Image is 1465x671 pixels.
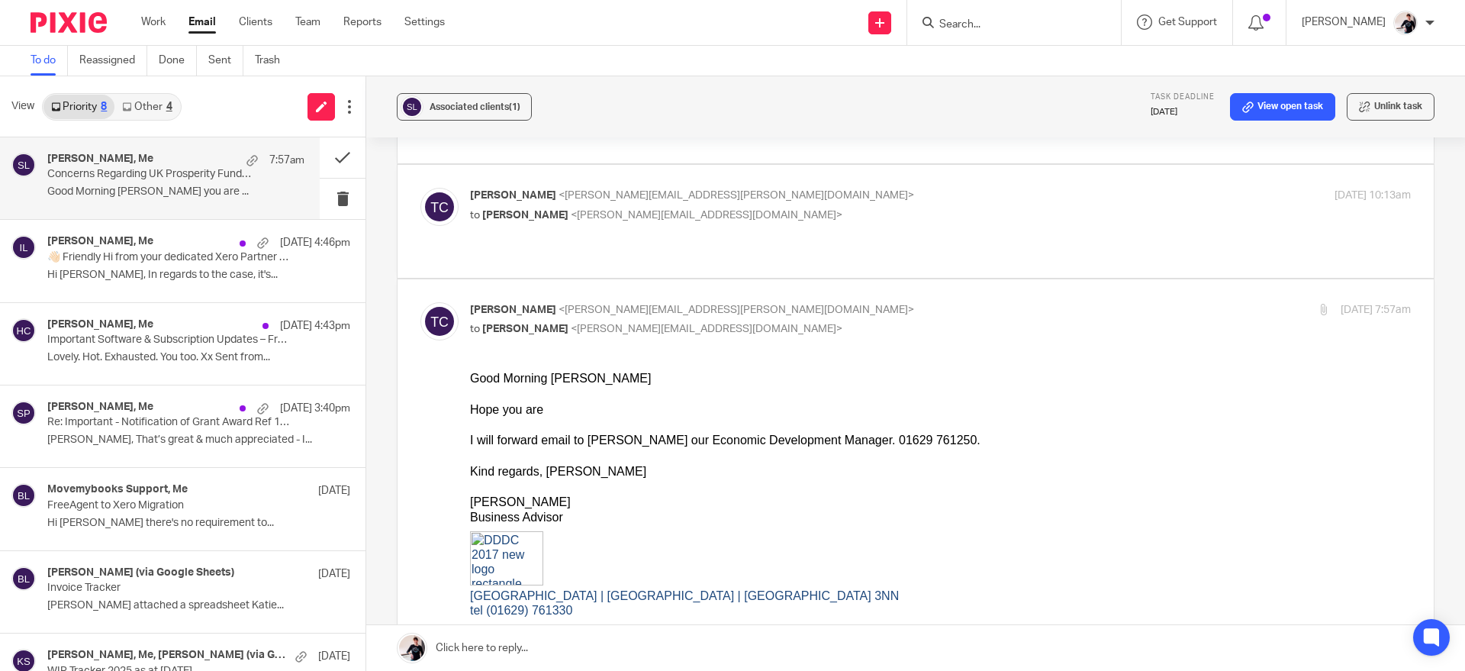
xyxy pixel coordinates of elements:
p: [DATE] [318,566,350,582]
span: (1) [509,102,520,111]
p: [PERSON_NAME] attached a spreadsheet Katie... [47,599,350,612]
h4: [PERSON_NAME], Me [47,318,153,331]
p: Hi [PERSON_NAME], In regards to the case, it's... [47,269,350,282]
p: [DATE] 4:46pm [280,235,350,250]
img: svg%3E [11,153,36,177]
button: Associated clients(1) [397,93,532,121]
a: Other4 [114,95,179,119]
p: [DATE] 10:13am [1335,188,1411,204]
img: svg%3E [11,318,36,343]
img: svg%3E [401,95,423,118]
a: Priority8 [43,95,114,119]
p: Invoice Tracker [47,582,290,595]
p: Concerns Regarding UK Prosperity Funding Applications [47,168,253,181]
div: 4 [166,102,172,112]
img: svg%3E [11,235,36,260]
h4: [PERSON_NAME], Me [47,235,153,248]
span: | [164,281,167,294]
a: map [168,281,193,294]
a: View open task [1230,93,1335,121]
span: Warning External [422,538,520,550]
a: Team [295,15,320,30]
button: Unlink task [1347,93,1434,121]
img: svg%3E [11,483,36,508]
span: <[PERSON_NAME][EMAIL_ADDRESS][PERSON_NAME][DOMAIN_NAME]> [559,190,914,201]
p: Re: Important - Notification of Grant Award Ref 1128185 [47,416,290,429]
img: svg%3E [11,401,36,425]
h4: [PERSON_NAME], Me [47,153,153,166]
span: <[PERSON_NAME][EMAIL_ADDRESS][DOMAIN_NAME]> [571,324,842,334]
span: <[PERSON_NAME][EMAIL_ADDRESS][DOMAIN_NAME]> [571,210,842,221]
img: svg%3E [420,188,459,226]
a: Done [159,46,197,76]
p: Good Morning [PERSON_NAME] you are ... [47,185,304,198]
p: [DATE] [318,483,350,498]
p: 👋🏻 Friendly Hi from your dedicated Xero Partner Success Manager! [47,251,290,264]
p: Hi [PERSON_NAME] there's no requirement to... [47,517,350,530]
img: inbox [63,300,87,324]
img: AV307615.jpg [1393,11,1418,35]
img: svg%3E [420,302,459,340]
a: Reassigned [79,46,147,76]
span: [PERSON_NAME] [482,210,568,221]
span: to [470,210,480,221]
p: [DATE] [318,649,350,664]
p: [DATE] 7:57am [1341,302,1411,318]
a: newsletter [104,281,164,294]
span: to [470,324,480,334]
img: Pixie [31,12,107,33]
a: Reports [343,15,382,30]
p: [PERSON_NAME], That’s great & much appreciated - I... [47,434,350,447]
img: inbox [125,300,150,324]
span: Task deadline [1151,93,1215,101]
img: svg%3E [11,566,36,591]
a: Settings [404,15,445,30]
p: [DATE] [1151,106,1215,118]
img: inbox [31,300,56,324]
p: Important Software & Subscription Updates – From [DATE] [47,334,290,347]
span: Associated clients [430,102,520,111]
h4: [PERSON_NAME], Me, [PERSON_NAME] (via Google Sheets) [47,649,288,662]
p: [DATE] 3:40pm [280,401,350,416]
p: 7:57am [269,153,304,168]
span: Get Support [1158,17,1217,27]
p: [PERSON_NAME] [1302,15,1386,30]
p: Lovely. Hot. Exhausted. You too. Xx Sent from... [47,351,350,364]
span: <[PERSON_NAME][EMAIL_ADDRESS][PERSON_NAME][DOMAIN_NAME]> [559,305,914,315]
p: FreeAgent to Xero Migration [47,499,290,512]
span: [PERSON_NAME] [482,324,568,334]
div: 8 [101,102,107,112]
span: | [101,281,104,294]
a: Email [188,15,216,30]
span: [PERSON_NAME] [470,190,556,201]
a: Work [141,15,166,30]
a: Sent [208,46,243,76]
a: To do [31,46,68,76]
span: View [11,98,34,115]
a: Clients [239,15,272,30]
a: Trash [255,46,291,76]
p: [DATE] 4:43pm [280,318,350,334]
span: [PERSON_NAME] [470,305,556,315]
h4: [PERSON_NAME], Me [47,401,153,414]
h4: [PERSON_NAME] (via Google Sheets) [47,566,234,579]
img: inbox [94,300,118,324]
h4: Movemybooks Support, Me [47,483,188,496]
input: Search [938,18,1075,32]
